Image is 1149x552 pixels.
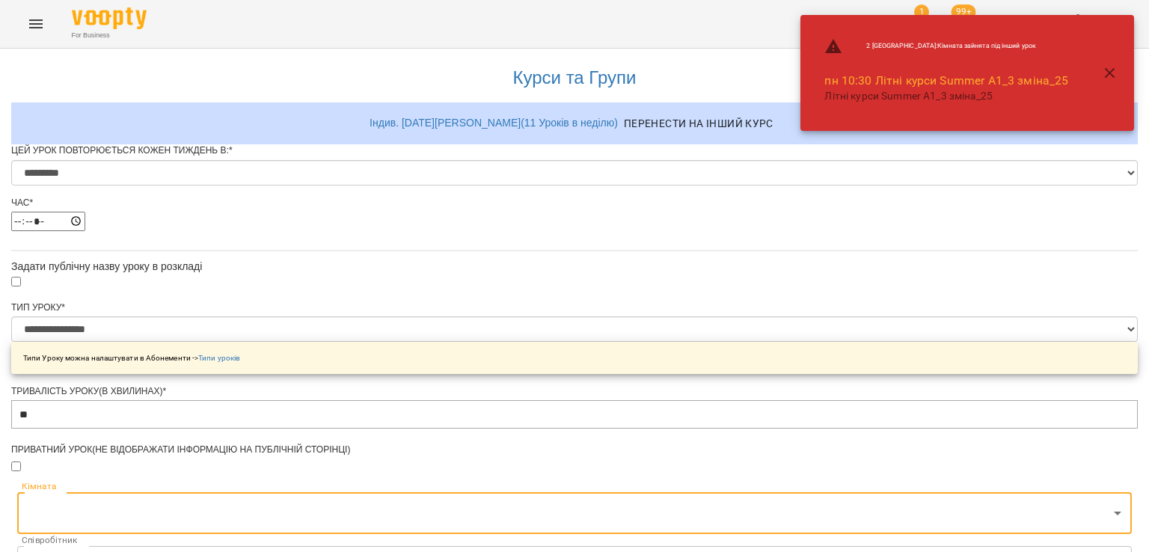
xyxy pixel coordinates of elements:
h3: Курси та Групи [19,68,1130,88]
div: Тип Уроку [11,301,1138,314]
a: Типи уроків [198,354,240,362]
div: Задати публічну назву уроку в розкладі [11,259,1138,274]
p: Літні курси Summer А1_3 зміна_25 [824,89,1068,104]
div: ​ [17,492,1132,534]
button: Menu [18,6,54,42]
div: Приватний урок(не відображати інформацію на публічній сторінці) [11,444,1138,456]
li: 2 [GEOGRAPHIC_DATA] : Кімната зайнята під інший урок [812,31,1080,61]
div: Тривалість уроку(в хвилинах) [11,385,1138,398]
button: Перенести на інший курс [618,110,779,137]
div: Цей урок повторюється кожен тиждень в: [11,144,1138,157]
a: Індив. [DATE][PERSON_NAME] ( 11 Уроків в неділю ) [370,117,618,129]
span: For Business [72,31,147,40]
div: Час [11,197,1138,209]
a: пн 10:30 Літні курси Summer А1_3 зміна_25 [824,73,1068,88]
img: Voopty Logo [72,7,147,29]
p: Типи Уроку можна налаштувати в Абонементи -> [23,352,240,364]
span: Перенести на інший курс [624,114,773,132]
span: 99+ [952,4,976,19]
span: 1 [914,4,929,19]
